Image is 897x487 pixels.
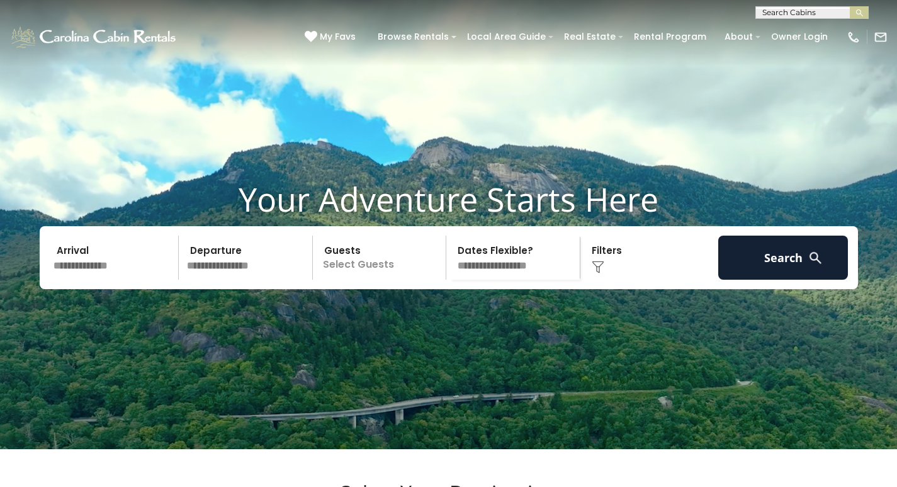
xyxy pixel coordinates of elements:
[808,250,823,266] img: search-regular-white.png
[847,30,860,44] img: phone-regular-white.png
[718,27,759,47] a: About
[461,27,552,47] a: Local Area Guide
[320,30,356,43] span: My Favs
[9,25,179,50] img: White-1-1-2.png
[317,236,446,280] p: Select Guests
[765,27,834,47] a: Owner Login
[718,236,849,280] button: Search
[874,30,888,44] img: mail-regular-white.png
[305,30,359,44] a: My Favs
[628,27,713,47] a: Rental Program
[592,261,604,273] img: filter--v1.png
[558,27,622,47] a: Real Estate
[371,27,455,47] a: Browse Rentals
[9,180,888,219] h1: Your Adventure Starts Here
